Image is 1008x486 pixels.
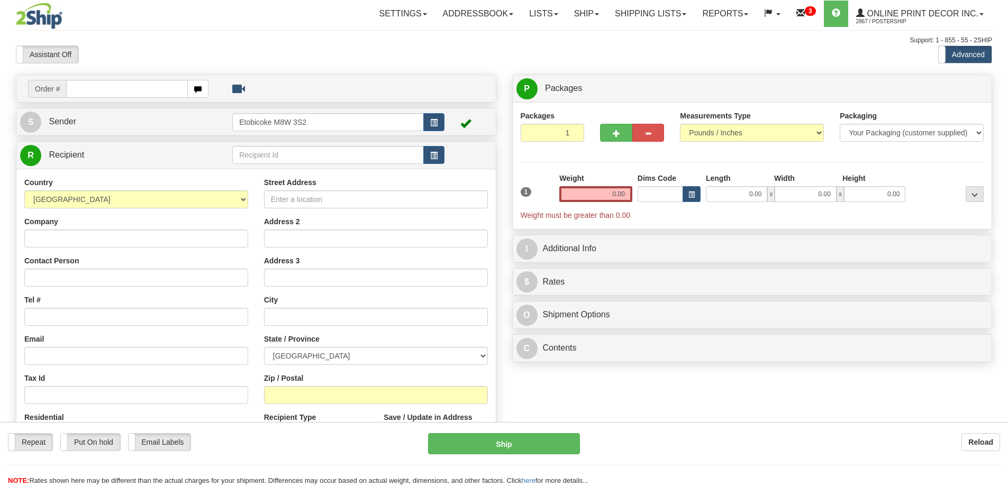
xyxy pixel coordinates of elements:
[264,177,316,188] label: Street Address
[516,337,988,359] a: CContents
[607,1,694,27] a: Shipping lists
[61,434,120,451] label: Put On hold
[521,211,631,219] span: Weight must be greater than 0.00
[865,9,978,18] span: Online Print Decor Inc.
[638,173,676,184] label: Dims Code
[840,111,877,121] label: Packaging
[129,434,190,451] label: Email Labels
[264,295,278,305] label: City
[49,150,84,159] span: Recipient
[435,1,522,27] a: Addressbook
[264,190,488,208] input: Enter a location
[8,434,52,451] label: Repeat
[384,412,487,433] label: Save / Update in Address Book
[774,173,795,184] label: Width
[788,1,824,27] a: 3
[706,173,731,184] label: Length
[984,189,1007,297] iframe: chat widget
[767,186,775,202] span: x
[371,1,435,27] a: Settings
[20,145,41,166] span: R
[521,111,555,121] label: Packages
[521,1,566,27] a: Lists
[966,186,984,202] div: ...
[566,1,607,27] a: Ship
[264,412,316,423] label: Recipient Type
[516,78,988,99] a: P Packages
[842,173,866,184] label: Height
[24,177,53,188] label: Country
[20,112,41,133] span: S
[264,216,300,227] label: Address 2
[16,46,78,63] label: Assistant Off
[20,144,209,166] a: R Recipient
[516,239,538,260] span: I
[24,295,41,305] label: Tel #
[264,255,300,266] label: Address 3
[24,412,64,423] label: Residential
[16,3,62,29] img: logo2867.jpg
[516,271,988,293] a: $Rates
[516,271,538,292] span: $
[24,373,45,383] label: Tax Id
[521,187,532,197] span: 1
[680,111,751,121] label: Measurements Type
[8,476,29,484] span: NOTE:
[232,146,424,164] input: Recipient Id
[516,304,988,326] a: OShipment Options
[24,216,58,227] label: Company
[516,338,538,359] span: C
[516,305,538,326] span: O
[24,334,44,344] label: Email
[545,84,582,93] span: Packages
[939,46,992,63] label: Advanced
[28,80,66,98] span: Order #
[694,1,756,27] a: Reports
[516,238,988,260] a: IAdditional Info
[516,78,538,99] span: P
[16,36,992,45] div: Support: 1 - 855 - 55 - 2SHIP
[24,255,79,266] label: Contact Person
[856,16,936,27] span: 2867 / PosterShip
[522,476,535,484] a: here
[264,334,320,344] label: State / Province
[264,373,304,383] label: Zip / Postal
[428,433,580,454] button: Ship
[805,6,816,16] sup: 3
[848,1,992,27] a: Online Print Decor Inc. 2867 / PosterShip
[968,438,993,446] b: Reload
[232,113,424,131] input: Sender Id
[49,117,76,126] span: Sender
[20,111,232,133] a: S Sender
[837,186,844,202] span: x
[961,433,1000,451] button: Reload
[559,173,584,184] label: Weight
